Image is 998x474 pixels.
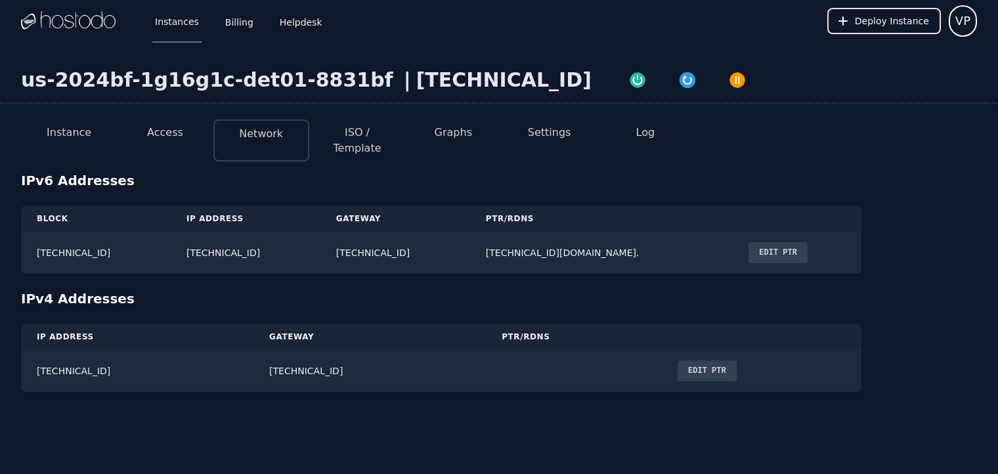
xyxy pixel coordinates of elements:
div: | [399,68,416,92]
div: IPv6 Addresses [21,171,977,190]
div: us-2024bf-1g16g1c-det01-8831bf [21,68,399,92]
button: Edit PTR [678,360,737,381]
img: Restart [678,71,697,89]
td: [TECHNICAL_ID] [253,350,486,392]
div: [TECHNICAL_ID] [416,68,592,92]
th: Block [21,205,171,232]
th: Gateway [253,324,486,350]
button: Power On [613,68,662,89]
td: [TECHNICAL_ID] [171,232,320,274]
button: Instance [47,125,91,140]
img: Power Off [728,71,747,89]
td: [TECHNICAL_ID] [21,350,253,392]
td: [TECHNICAL_ID] [21,232,171,274]
img: Logo [21,11,116,31]
th: Gateway [320,205,470,232]
button: Log [636,125,655,140]
button: ISO / Template [320,125,395,156]
th: IP Address [171,205,320,232]
span: Deploy Instance [855,14,929,28]
button: Graphs [435,125,472,140]
th: PTR/rDNS [470,205,733,232]
button: Edit PTR [748,242,808,263]
button: Network [239,126,283,142]
td: [TECHNICAL_ID] [320,232,470,274]
button: Settings [528,125,571,140]
div: IPv4 Addresses [21,290,977,308]
button: Restart [662,68,712,89]
button: Deploy Instance [827,8,941,34]
span: VP [955,12,970,30]
button: Access [147,125,183,140]
td: [TECHNICAL_ID][DOMAIN_NAME]. [470,232,733,274]
th: PTR/rDNS [486,324,662,350]
button: User menu [949,5,977,37]
img: Power On [628,71,647,89]
th: IP Address [21,324,253,350]
button: Power Off [712,68,762,89]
